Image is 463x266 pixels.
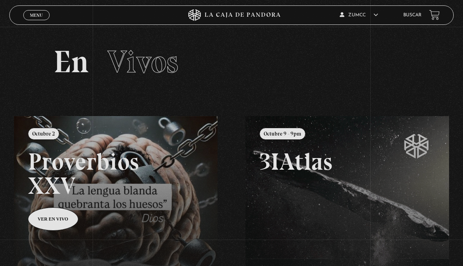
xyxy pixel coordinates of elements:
[403,13,422,17] a: Buscar
[27,19,45,24] span: Cerrar
[107,43,178,80] span: Vivos
[54,46,409,77] h2: En
[429,10,440,20] a: View your shopping cart
[340,13,378,17] span: zumcc
[30,13,43,17] span: Menu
